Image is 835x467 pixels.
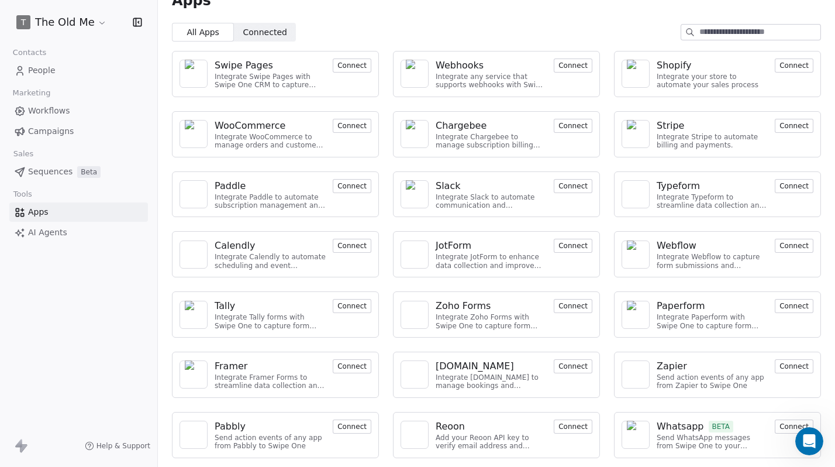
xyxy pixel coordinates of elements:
div: Integrate Typeform to streamline data collection and customer engagement. [657,193,768,210]
img: NA [406,60,423,88]
button: Connect [554,359,592,373]
img: NA [185,301,202,329]
div: Integrate Calendly to automate scheduling and event management. [215,253,326,270]
div: Tally [215,299,235,313]
img: NA [406,180,423,208]
div: Zapier [657,359,687,373]
div: Fin says… [9,136,225,251]
a: Calendly [215,239,326,253]
button: Connect [333,59,371,73]
a: Connect [333,300,371,311]
a: Webflow [657,239,768,253]
button: Connect [554,59,592,73]
a: Connect [333,360,371,372]
div: Stripe [657,119,684,133]
div: Integrate Swipe Pages with Swipe One CRM to capture lead data. [215,73,326,90]
a: Connect [554,180,592,191]
a: Reoon [436,420,547,434]
a: NA [401,180,429,208]
a: Stripe [657,119,768,133]
a: AI Agents [9,223,148,242]
span: Connected [243,26,287,39]
img: NA [627,241,644,269]
span: Help & Support [96,441,150,451]
div: Framer [215,359,247,373]
a: Connect [333,180,371,191]
img: NA [185,360,202,389]
img: NA [627,120,644,148]
div: Webhooks [436,59,484,73]
button: Connect [775,59,813,73]
button: Connect [554,179,592,193]
a: Pabbly [215,420,326,434]
a: Connect [333,60,371,71]
a: Connect [554,120,592,131]
img: NA [406,306,423,324]
div: Paddle [215,179,246,193]
a: NA [401,120,429,148]
a: Connect [333,120,371,131]
button: Connect [554,239,592,253]
button: Home [183,5,205,27]
div: Slack [436,179,460,193]
div: do you have a form creator that can be used to acquire leads from other pages/sources and have th... [42,67,225,127]
span: Contacts [8,44,51,61]
a: NA [180,301,208,329]
img: NA [627,360,644,389]
span: T [21,16,26,28]
a: Connect [554,360,592,372]
div: Send action events of any app from Zapier to Swipe One [657,373,768,390]
a: NA [401,360,429,389]
button: Connect [775,299,813,313]
div: [DOMAIN_NAME] [436,359,514,373]
div: Jared says… [9,67,225,136]
a: NA [401,301,429,329]
div: Integrate Slack to automate communication and collaboration. [436,193,547,210]
a: NA [401,60,429,88]
div: Integrate Framer Forms to streamline data collection and customer engagement. [215,373,326,390]
span: Marketing [8,84,56,102]
div: Chargebee [436,119,486,133]
img: NA [185,180,202,208]
a: Workflows [9,101,148,121]
a: Apps [9,202,148,222]
div: Paperform [657,299,705,313]
a: Swipe Pages [215,59,326,73]
button: Upload attachment [56,377,65,387]
div: Pabbly [215,420,246,434]
span: People [28,64,56,77]
span: Campaigns [28,125,74,138]
b: [PERSON_NAME][EMAIL_ADDRESS][DOMAIN_NAME] [19,167,178,188]
button: Send a message… [201,373,219,392]
a: NA [622,180,650,208]
div: You’ll get replies here and in your email: ✉️ [19,143,182,189]
a: NA [180,180,208,208]
div: Integrate JotForm to enhance data collection and improve customer engagement. [436,253,547,270]
a: NA [180,241,208,269]
span: Sequences [28,166,73,178]
a: Connect [554,300,592,311]
a: Typeform [657,179,768,193]
button: Connect [554,119,592,133]
span: Sales [8,145,39,163]
a: [DOMAIN_NAME] [436,359,547,373]
div: You’ll get replies here and in your email:✉️[PERSON_NAME][EMAIL_ADDRESS][DOMAIN_NAME]Our usual re... [9,136,192,225]
span: Apps [28,206,49,218]
div: Webflow [657,239,696,253]
a: Framer [215,359,326,373]
a: Paddle [215,179,326,193]
a: Shopify [657,59,768,73]
img: NA [406,120,423,148]
a: Connect [775,300,813,311]
button: Connect [333,239,371,253]
a: Campaigns [9,122,148,141]
button: Emoji picker [18,377,27,387]
a: NA [622,421,650,449]
img: NA [406,366,423,383]
a: Zapier [657,359,768,373]
button: Connect [775,239,813,253]
span: BETA [709,421,734,432]
a: Connect [554,421,592,432]
div: Integrate Tally forms with Swipe One to capture form data. [215,313,326,330]
button: go back [8,5,30,27]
